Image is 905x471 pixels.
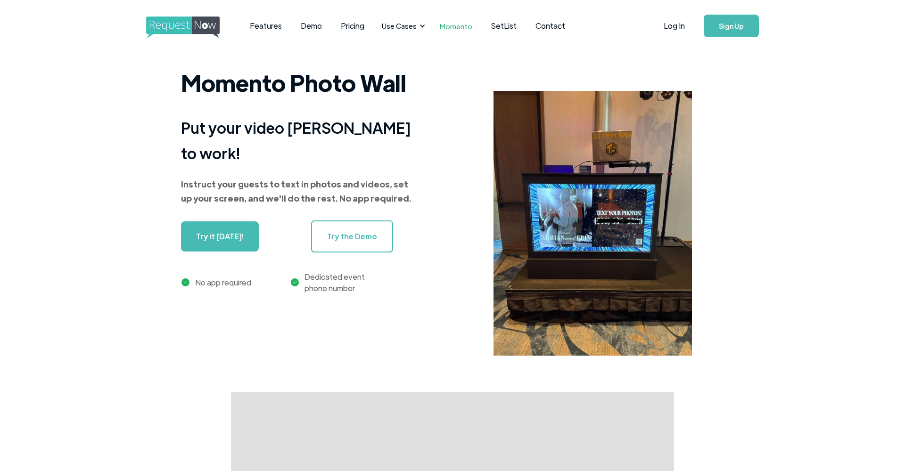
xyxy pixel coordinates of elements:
[291,278,299,286] img: green checkmark
[146,16,217,35] a: home
[181,179,411,203] strong: Instruct your guests to text in photos and videos, set up your screen, and we'll do the rest. No ...
[382,21,417,31] div: Use Cases
[482,11,526,41] a: SetList
[181,221,259,252] a: Try it [DATE]!
[494,91,692,356] img: iphone screenshot of usage
[304,271,365,294] div: Dedicated event phone number
[181,118,411,162] strong: Put your video [PERSON_NAME] to work!
[181,64,417,101] h1: Momento Photo Wall
[331,11,374,41] a: Pricing
[526,11,575,41] a: Contact
[240,11,291,41] a: Features
[430,12,482,40] a: Momento
[181,278,189,286] img: green check
[654,9,694,42] a: Log In
[376,11,428,41] div: Use Cases
[704,15,759,37] a: Sign Up
[146,16,237,38] img: requestnow logo
[291,11,331,41] a: Demo
[311,220,393,252] a: Try the Demo
[195,277,251,288] div: No app required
